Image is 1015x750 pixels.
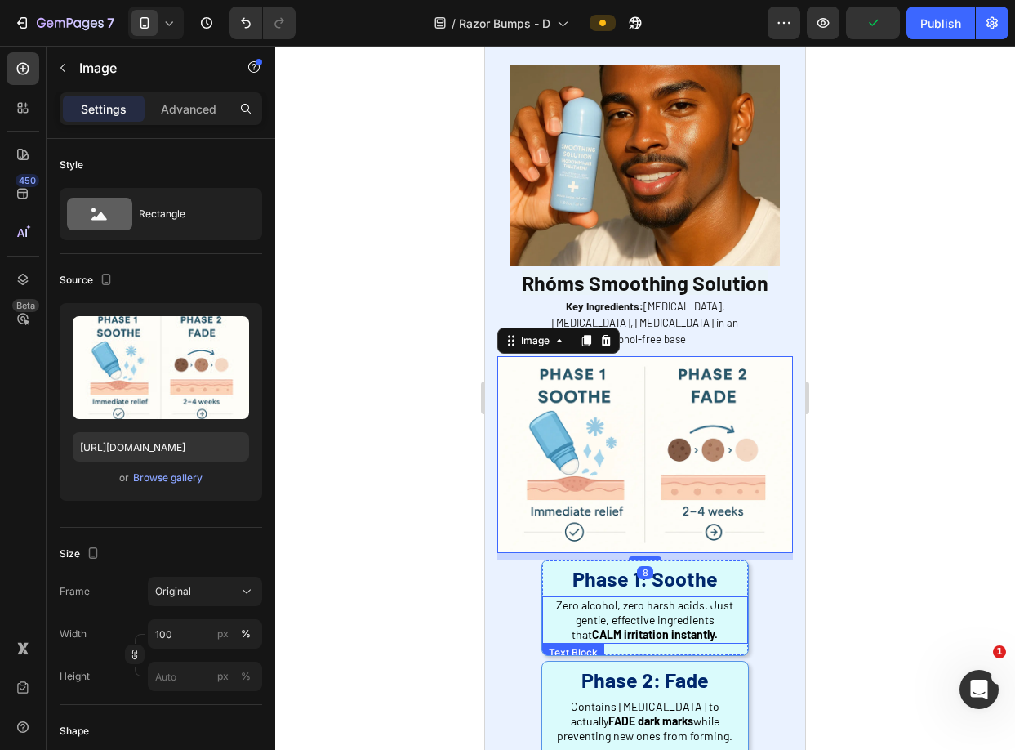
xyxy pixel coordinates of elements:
button: Browse gallery [132,470,203,486]
div: Style [60,158,83,172]
div: Browse gallery [133,471,203,485]
button: px [236,624,256,644]
div: % [241,669,251,684]
div: Undo/Redo [229,7,296,39]
div: Source [60,270,116,292]
button: % [213,624,233,644]
input: px% [148,662,262,691]
div: Publish [920,15,961,32]
img: preview-image [73,316,249,419]
span: Original [155,584,191,599]
input: https://example.com/image.jpg [73,432,249,462]
button: px [236,667,256,686]
button: % [213,667,233,686]
p: Settings [81,100,127,118]
p: 7 [107,13,114,33]
span: Razor Bumps - D [459,15,550,32]
div: Beta [12,299,39,312]
label: Width [60,627,87,641]
button: 7 [7,7,122,39]
div: px [217,627,229,641]
div: Rectangle [139,195,238,233]
input: px% [148,619,262,649]
div: Size [60,543,103,565]
div: px [217,669,229,684]
div: % [241,627,251,641]
iframe: Design area [485,46,805,750]
div: 450 [16,174,39,187]
label: Height [60,669,90,684]
span: / [452,15,456,32]
button: Publish [906,7,975,39]
button: Original [148,577,262,606]
iframe: Intercom live chat [959,670,999,709]
span: 1 [993,645,1006,658]
div: Shape [60,724,89,739]
label: Frame [60,584,90,599]
span: or [119,468,129,488]
p: Advanced [161,100,216,118]
p: Image [79,58,218,78]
